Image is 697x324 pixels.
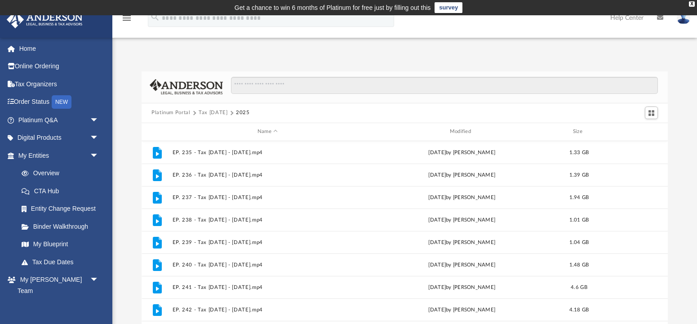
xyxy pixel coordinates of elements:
[367,306,557,314] div: [DATE] by [PERSON_NAME]
[90,129,108,147] span: arrow_drop_down
[367,171,557,179] div: [DATE] by [PERSON_NAME]
[367,148,557,156] div: [DATE] by [PERSON_NAME]
[173,194,363,200] button: EP. 237 - Tax [DATE] - [DATE].mp4
[571,284,587,289] span: 4.6 GB
[645,107,658,119] button: Switch to Grid View
[173,239,363,245] button: EP. 239 - Tax [DATE] - [DATE].mp4
[121,13,132,23] i: menu
[569,217,589,222] span: 1.01 GB
[13,164,112,182] a: Overview
[569,172,589,177] span: 1.39 GB
[6,129,112,147] a: Digital Productsarrow_drop_down
[172,128,363,136] div: Name
[561,128,597,136] div: Size
[6,93,112,111] a: Order StatusNEW
[13,253,112,271] a: Tax Due Dates
[569,195,589,200] span: 1.94 GB
[90,111,108,129] span: arrow_drop_down
[13,182,112,200] a: CTA Hub
[569,262,589,267] span: 1.48 GB
[569,307,589,312] span: 4.18 GB
[601,128,664,136] div: id
[52,95,71,109] div: NEW
[121,17,132,23] a: menu
[6,111,112,129] a: Platinum Q&Aarrow_drop_down
[6,58,112,75] a: Online Ordering
[367,193,557,201] div: [DATE] by [PERSON_NAME]
[367,261,557,269] div: [DATE] by [PERSON_NAME]
[173,262,363,267] button: EP. 240 - Tax [DATE] - [DATE].mp4
[235,2,431,13] div: Get a chance to win 6 months of Platinum for free just by filling out this
[435,2,462,13] a: survey
[367,216,557,224] div: [DATE] by [PERSON_NAME]
[173,217,363,222] button: EP. 238 - Tax [DATE] - [DATE].mp4
[173,306,363,312] button: EP. 242 - Tax [DATE] - [DATE].mp4
[6,75,112,93] a: Tax Organizers
[151,109,191,117] button: Platinum Portal
[199,109,228,117] button: Tax [DATE]
[367,238,557,246] div: [DATE] by [PERSON_NAME]
[4,11,85,28] img: Anderson Advisors Platinum Portal
[6,146,112,164] a: My Entitiesarrow_drop_down
[150,12,160,22] i: search
[173,172,363,178] button: EP. 236 - Tax [DATE] - [DATE].mp4
[231,77,658,94] input: Search files and folders
[677,11,690,24] img: User Pic
[90,271,108,289] span: arrow_drop_down
[173,149,363,155] button: EP. 235 - Tax [DATE] - [DATE].mp4
[13,235,108,253] a: My Blueprint
[569,240,589,244] span: 1.04 GB
[6,40,112,58] a: Home
[367,283,557,291] div: [DATE] by [PERSON_NAME]
[6,271,108,300] a: My [PERSON_NAME] Teamarrow_drop_down
[13,217,112,235] a: Binder Walkthrough
[569,150,589,155] span: 1.33 GB
[367,128,557,136] div: Modified
[90,146,108,165] span: arrow_drop_down
[236,109,250,117] button: 2025
[689,1,695,7] div: close
[146,128,168,136] div: id
[173,284,363,290] button: EP. 241 - Tax [DATE] - [DATE].mp4
[13,200,112,218] a: Entity Change Request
